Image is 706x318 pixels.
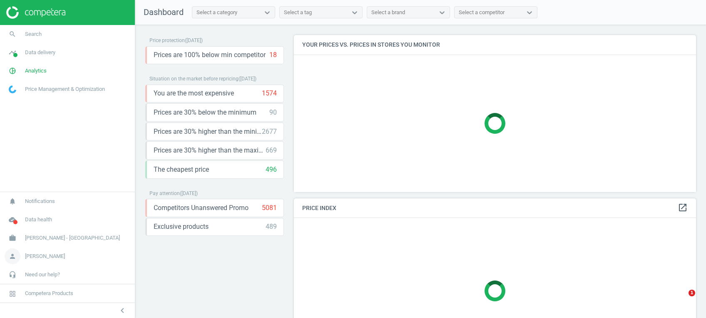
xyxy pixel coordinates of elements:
span: Pay attention [149,190,180,196]
i: pie_chart_outlined [5,63,20,79]
iframe: Intercom live chat [671,290,691,310]
h4: Price Index [294,198,696,218]
span: Price protection [149,38,185,43]
span: Search [25,30,42,38]
span: ( [DATE] ) [239,76,256,82]
i: chevron_left [117,305,127,315]
div: 489 [266,222,277,231]
i: open_in_new [678,203,688,213]
span: Data health [25,216,52,223]
span: ( [DATE] ) [180,190,198,196]
i: cloud_done [5,212,20,228]
div: Select a brand [371,9,405,16]
span: Notifications [25,198,55,205]
i: timeline [5,45,20,60]
span: Price Management & Optimization [25,85,105,93]
i: person [5,248,20,264]
div: 1574 [262,89,277,98]
i: work [5,230,20,246]
a: open_in_new [678,203,688,213]
span: Prices are 30% below the minimum [154,108,256,117]
span: Competera Products [25,290,73,297]
div: 2677 [262,127,277,136]
span: Need our help? [25,271,60,278]
div: 496 [266,165,277,174]
span: The cheapest price [154,165,209,174]
i: search [5,26,20,42]
div: 18 [269,50,277,60]
div: Select a tag [284,9,312,16]
span: Situation on the market before repricing [149,76,239,82]
div: 5081 [262,203,277,213]
span: Prices are 100% below min competitor [154,50,266,60]
span: You are the most expensive [154,89,234,98]
img: ajHJNr6hYgQAAAAASUVORK5CYII= [6,6,65,19]
span: ( [DATE] ) [185,38,203,43]
h4: Your prices vs. prices in stores you monitor [294,35,696,55]
span: Prices are 30% higher than the minimum [154,127,262,136]
span: Prices are 30% higher than the maximal [154,146,266,155]
img: wGWNvw8QSZomAAAAABJRU5ErkJggg== [9,85,16,93]
span: [PERSON_NAME] - [GEOGRAPHIC_DATA] [25,234,120,242]
span: Exclusive products [154,222,209,231]
span: Data delivery [25,49,55,56]
span: 1 [689,290,695,296]
div: 90 [269,108,277,117]
div: 669 [266,146,277,155]
span: Competitors Unanswered Promo [154,203,249,213]
span: [PERSON_NAME] [25,253,65,260]
i: headset_mic [5,267,20,283]
span: Dashboard [144,7,184,17]
div: Select a competitor [459,9,505,16]
i: notifications [5,193,20,209]
button: chevron_left [112,305,133,316]
span: Analytics [25,67,47,75]
div: Select a category [196,9,237,16]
